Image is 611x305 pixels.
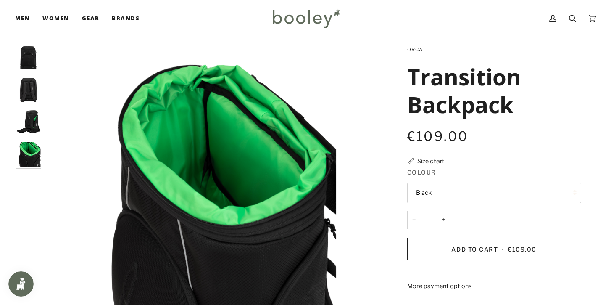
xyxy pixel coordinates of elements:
span: Men [15,14,30,23]
iframe: Button to open loyalty program pop-up [8,271,34,297]
div: Size chart [417,156,444,165]
span: Women [42,14,69,23]
a: More payment options [407,282,581,291]
img: Orca Transition Backpack Black - Booley Galway [16,77,41,103]
span: Gear [82,14,100,23]
span: Brands [112,14,140,23]
span: Colour [407,168,436,177]
img: Booley [269,6,342,31]
button: + [437,211,450,230]
button: Black [407,183,581,203]
img: Orca Transition Backpack Black - Booley Galway [16,45,41,70]
img: Orca Transition Backpack Black - Booley Galway [16,109,41,135]
button: Add to Cart • €109.00 [407,238,581,260]
img: Orca Transition Backpack Black - Booley Galway [16,142,41,167]
h1: Transition Backpack [407,63,575,118]
input: Quantity [407,211,450,230]
span: • [500,246,506,253]
span: €109.00 [508,246,537,253]
button: − [407,211,421,230]
span: €109.00 [407,128,469,144]
span: Add to Cart [451,246,498,253]
a: Orca [407,47,423,53]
